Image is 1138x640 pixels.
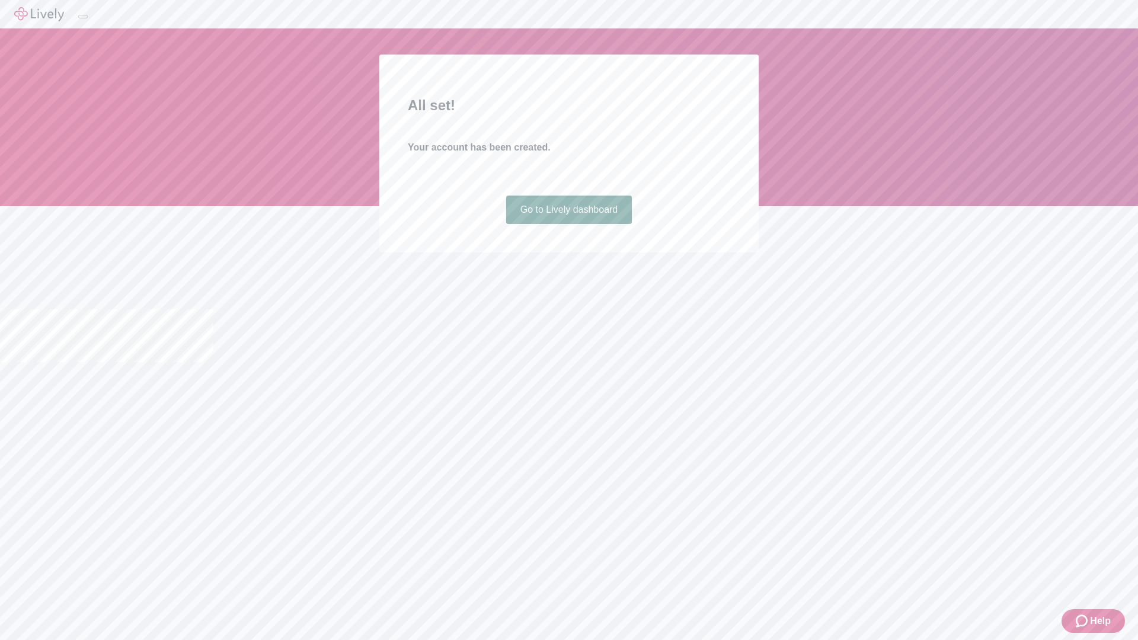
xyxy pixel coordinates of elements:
[408,140,730,155] h4: Your account has been created.
[14,7,64,21] img: Lively
[78,15,88,18] button: Log out
[408,95,730,116] h2: All set!
[1076,614,1090,628] svg: Zendesk support icon
[1062,609,1125,633] button: Zendesk support iconHelp
[1090,614,1111,628] span: Help
[506,196,632,224] a: Go to Lively dashboard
